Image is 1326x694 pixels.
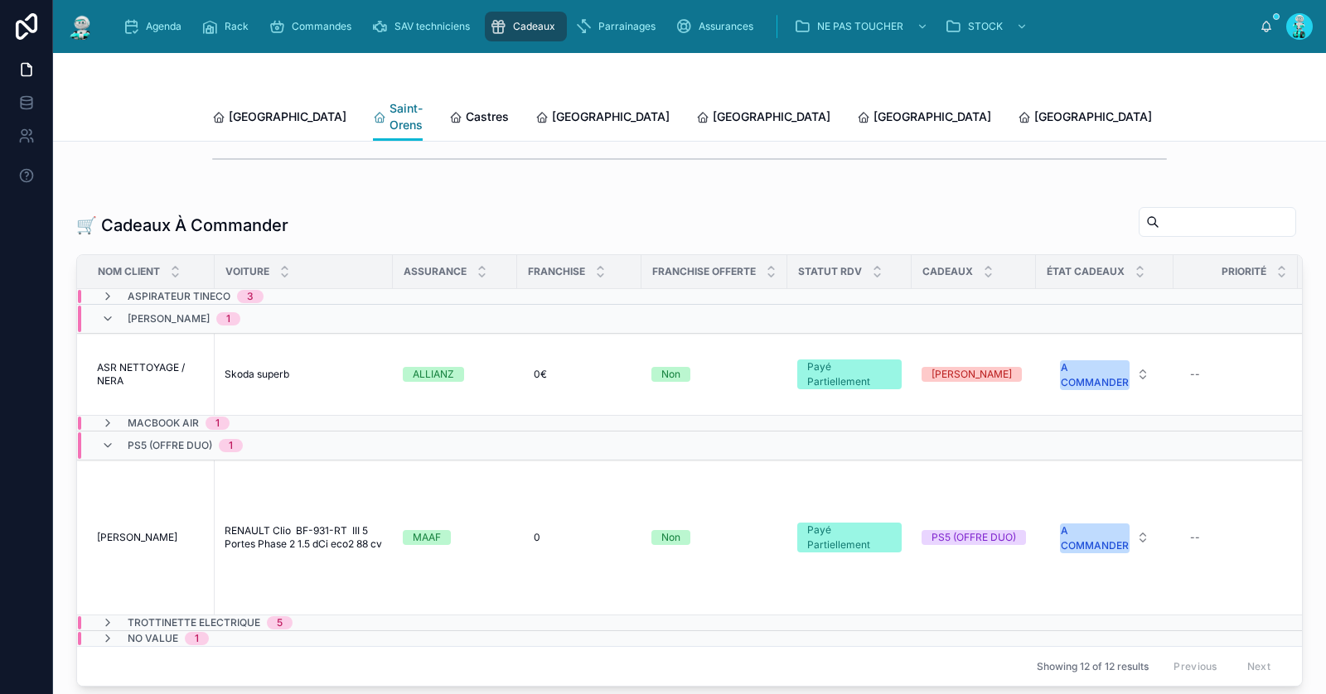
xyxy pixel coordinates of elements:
[534,368,547,381] span: 0€
[366,12,482,41] a: SAV techniciens
[76,214,288,237] h1: 🛒 Cadeaux À Commander
[229,439,233,452] div: 1
[932,367,1012,382] div: [PERSON_NAME]
[292,20,351,33] span: Commandes
[247,290,254,303] div: 3
[109,8,1260,45] div: scrollable content
[528,265,585,278] span: Franchise
[118,12,193,41] a: Agenda
[922,530,1026,545] a: PS5 (OFFRE DUO)
[922,367,1026,382] a: [PERSON_NAME]
[128,417,199,430] span: MacBook Air
[1047,515,1163,560] button: Select Button
[277,616,283,629] div: 5
[225,20,249,33] span: Rack
[1183,361,1288,388] a: --
[552,108,670,125] span: [GEOGRAPHIC_DATA]
[1061,523,1129,553] div: A COMMANDER
[932,530,1016,545] div: PS5 (OFFRE DUO)
[225,368,383,381] a: Skoda superb
[798,265,862,278] span: Statut RDV
[225,265,269,278] span: Voiture
[66,13,96,40] img: App logo
[212,102,346,135] a: [GEOGRAPHIC_DATA]
[797,523,902,552] a: Payé Partiellement
[128,290,230,303] span: Aspirateur TINECO
[534,531,540,544] span: 0
[696,102,830,135] a: [GEOGRAPHIC_DATA]
[196,12,260,41] a: Rack
[570,12,667,41] a: Parrainages
[651,530,777,545] a: Non
[670,12,765,41] a: Assurances
[226,312,230,325] div: 1
[527,361,632,388] a: 0€
[968,20,1003,33] span: STOCK
[128,439,212,452] span: PS5 (OFFRE DUO)
[394,20,470,33] span: SAV techniciens
[229,108,346,125] span: [GEOGRAPHIC_DATA]
[922,265,973,278] span: Cadeaux
[97,531,177,544] span: [PERSON_NAME]
[1047,352,1163,397] button: Select Button
[817,20,903,33] span: NE PAS TOUCHER
[1034,108,1152,125] span: [GEOGRAPHIC_DATA]
[1018,102,1152,135] a: [GEOGRAPHIC_DATA]
[97,531,205,544] a: [PERSON_NAME]
[128,312,210,325] span: [PERSON_NAME]
[373,94,423,142] a: Saint-Orens
[264,12,363,41] a: Commandes
[1046,351,1164,398] a: Select Button
[527,524,632,551] a: 0
[652,265,756,278] span: Franchise Offerte
[1047,265,1125,278] span: État Cadeaux
[466,108,509,125] span: Castres
[97,361,205,388] a: ASR NETTOYAGE / NERA
[1190,368,1200,381] div: --
[857,102,991,135] a: [GEOGRAPHIC_DATA]
[807,359,892,389] div: Payé Partiellement
[403,367,507,382] a: ALLIANZ
[651,367,777,382] a: Non
[195,632,199,645] div: 1
[404,265,467,278] span: Assurance
[403,530,507,545] a: MAAF
[1222,265,1266,278] span: Priorité
[128,616,260,629] span: Trottinette Electrique
[874,108,991,125] span: [GEOGRAPHIC_DATA]
[1061,360,1129,390] div: A COMMANDER
[1183,524,1288,551] a: --
[449,102,509,135] a: Castres
[535,102,670,135] a: [GEOGRAPHIC_DATA]
[225,524,383,551] a: RENAULT Clio BF-931-RT III 5 Portes Phase 2 1.5 dCi eco2 88 cv
[789,12,936,41] a: NE PAS TOUCHER
[390,100,423,133] span: Saint-Orens
[699,20,753,33] span: Assurances
[128,632,178,645] span: No value
[713,108,830,125] span: [GEOGRAPHIC_DATA]
[98,265,160,278] span: Nom Client
[940,12,1036,41] a: STOCK
[1037,660,1149,673] span: Showing 12 of 12 results
[146,20,181,33] span: Agenda
[413,530,441,545] div: MAAF
[807,523,892,552] div: Payé Partiellement
[661,367,680,382] div: Non
[598,20,656,33] span: Parrainages
[225,368,289,381] span: Skoda superb
[485,12,567,41] a: Cadeaux
[215,417,220,430] div: 1
[661,530,680,545] div: Non
[797,359,902,389] a: Payé Partiellement
[1190,531,1200,544] div: --
[413,367,454,382] div: ALLIANZ
[1046,514,1164,561] a: Select Button
[513,20,555,33] span: Cadeaux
